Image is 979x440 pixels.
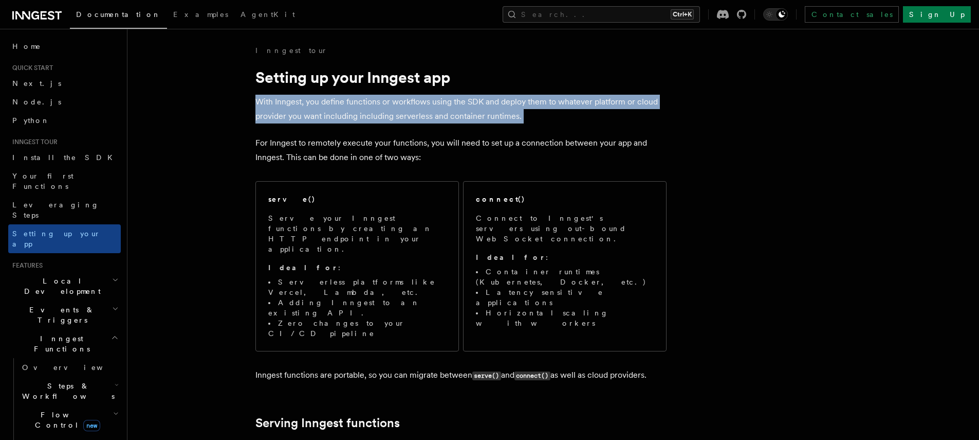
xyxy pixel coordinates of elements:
code: connect() [514,372,550,380]
p: Serve your Inngest functions by creating an HTTP endpoint in your application. [268,213,446,254]
strong: Ideal for [476,253,546,261]
li: Horizontal scaling with workers [476,308,654,328]
a: Serving Inngest functions [255,416,400,430]
span: Python [12,116,50,125]
a: Examples [167,3,234,28]
li: Serverless platforms like Vercel, Lambda, etc. [268,277,446,297]
span: Examples [173,10,228,19]
span: Your first Functions [12,172,73,190]
h1: Setting up your Inngest app [255,68,667,86]
span: Inngest tour [8,138,58,146]
span: Quick start [8,64,53,72]
li: Adding Inngest to an existing API. [268,297,446,318]
span: AgentKit [241,10,295,19]
a: Documentation [70,3,167,29]
button: Search...Ctrl+K [503,6,700,23]
span: Local Development [8,276,112,296]
p: For Inngest to remotely execute your functions, you will need to set up a connection between your... [255,136,667,165]
p: With Inngest, you define functions or workflows using the SDK and deploy them to whatever platfor... [255,95,667,124]
span: Install the SDK [12,153,119,162]
span: Features [8,261,43,270]
kbd: Ctrl+K [671,9,694,20]
li: Latency sensitive applications [476,287,654,308]
h2: connect() [476,194,525,204]
a: AgentKit [234,3,301,28]
a: Inngest tour [255,45,327,56]
p: : [268,262,446,273]
a: Overview [18,358,121,377]
span: Node.js [12,98,61,106]
button: Toggle dark mode [763,8,788,21]
button: Inngest Functions [8,329,121,358]
a: Next.js [8,74,121,93]
span: new [83,420,100,431]
button: Steps & Workflows [18,377,121,406]
span: Flow Control [18,410,113,430]
code: serve() [472,372,501,380]
span: Leveraging Steps [12,201,99,219]
button: Flow Controlnew [18,406,121,434]
button: Events & Triggers [8,301,121,329]
p: Inngest functions are portable, so you can migrate between and as well as cloud providers. [255,368,667,383]
a: Sign Up [903,6,971,23]
li: Container runtimes (Kubernetes, Docker, etc.) [476,267,654,287]
a: Leveraging Steps [8,196,121,224]
a: serve()Serve your Inngest functions by creating an HTTP endpoint in your application.Ideal for:Se... [255,181,459,351]
a: Contact sales [805,6,899,23]
a: Install the SDK [8,148,121,167]
a: Home [8,37,121,56]
a: Python [8,111,121,130]
span: Setting up your app [12,230,101,248]
span: Events & Triggers [8,305,112,325]
button: Local Development [8,272,121,301]
a: Setting up your app [8,224,121,253]
a: Your first Functions [8,167,121,196]
a: Node.js [8,93,121,111]
li: Zero changes to your CI/CD pipeline [268,318,446,339]
span: Steps & Workflows [18,381,115,401]
h2: serve() [268,194,316,204]
span: Home [12,41,41,51]
a: connect()Connect to Inngest's servers using out-bound WebSocket connection.Ideal for:Container ru... [463,181,667,351]
span: Documentation [76,10,161,19]
span: Next.js [12,79,61,87]
p: Connect to Inngest's servers using out-bound WebSocket connection. [476,213,654,244]
span: Inngest Functions [8,333,111,354]
span: Overview [22,363,128,372]
strong: Ideal for [268,263,338,272]
p: : [476,252,654,262]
